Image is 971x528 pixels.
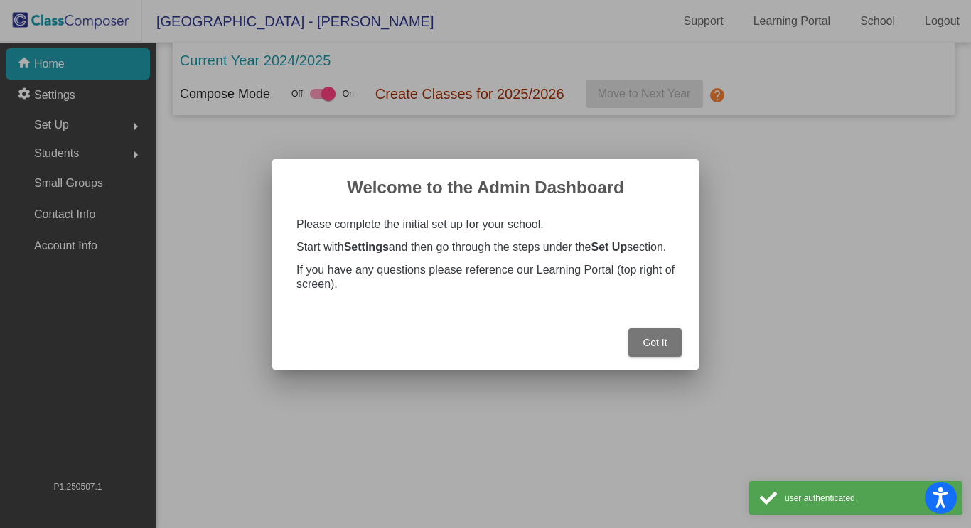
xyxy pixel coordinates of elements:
b: Settings [344,241,389,253]
span: Got It [643,337,667,348]
p: Start with and then go through the steps under the section. [296,240,675,254]
h2: Welcome to the Admin Dashboard [289,176,682,199]
b: Set Up [591,241,627,253]
p: Please complete the initial set up for your school. [296,217,675,232]
p: If you have any questions please reference our Learning Portal (top right of screen). [296,263,675,291]
div: user authenticated [785,492,952,505]
button: Got It [628,328,682,357]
